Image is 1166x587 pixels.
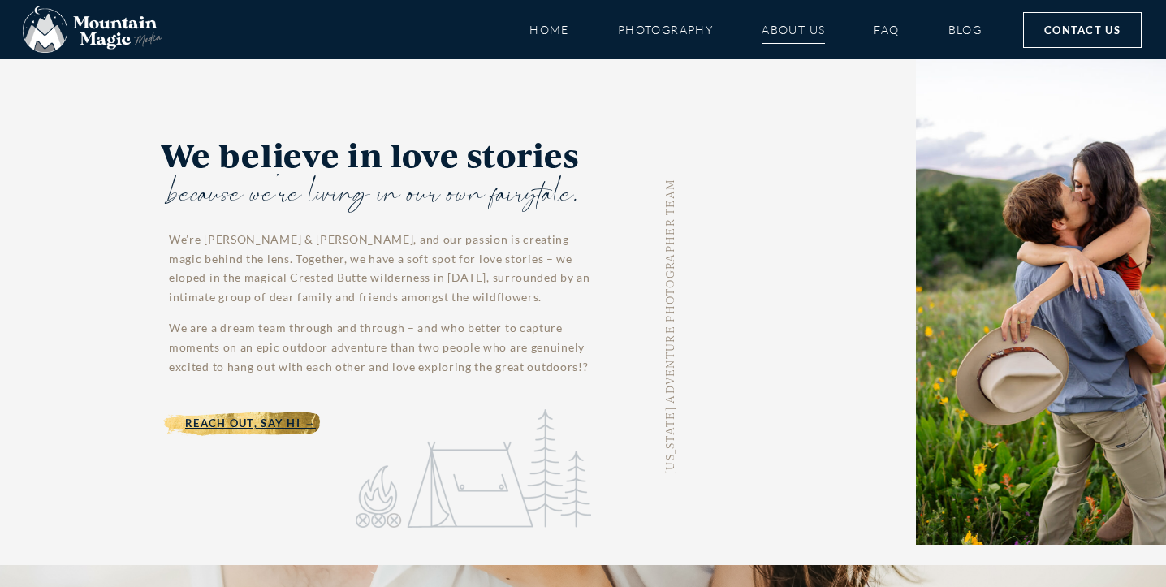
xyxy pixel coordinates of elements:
[618,15,713,44] a: Photography
[161,404,316,442] a: Reach Out, Say Hi →
[169,318,591,376] p: We are a dream team through and through – and who better to capture moments on an epic outdoor ad...
[529,15,982,44] nav: Menu
[161,137,591,173] h2: We believe in love stories
[23,6,162,54] img: Mountain Magic Media photography logo Crested Butte Photographer
[1023,12,1142,48] a: Contact Us
[948,15,982,44] a: Blog
[762,15,825,44] a: About Us
[169,230,591,307] p: We’re [PERSON_NAME] & [PERSON_NAME], and our passion is creating magic behind the lens. Together,...
[874,15,899,44] a: FAQ
[529,15,569,44] a: Home
[169,177,591,213] div: because we're living in our own fairytale.
[1044,21,1121,39] span: Contact Us
[185,414,316,432] span: Reach Out, Say Hi →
